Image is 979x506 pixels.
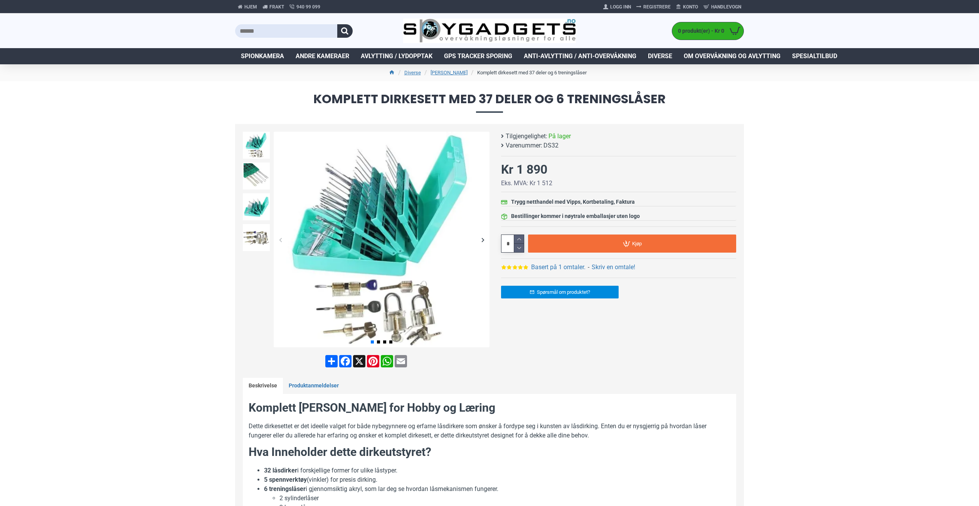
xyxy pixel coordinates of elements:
[279,494,730,503] li: 2 sylinderlåser
[235,93,744,112] span: Komplett dirkesett med 37 deler og 6 treningslåser
[404,69,421,77] a: Diverse
[264,484,730,494] li: i gjennomsiktig akryl, som lar deg se hvordan låsmekanismen fungerer.
[243,163,270,189] img: Komplett dirkesett med 37 deler og 6 treningslåser - SpyGadgets.no
[506,141,542,150] b: Varenummer:
[243,132,270,159] img: Komplett dirkesett med 37 deler og 6 treningslåser - SpyGadgets.no
[648,52,672,61] span: Diverse
[361,52,432,61] span: Avlytting / Lydopptak
[601,1,634,13] a: Logg Inn
[588,263,589,271] b: -
[283,378,345,394] a: Produktanmeldelser
[249,444,730,460] h2: Hva Inneholder dette dirkeutstyret?
[431,69,468,77] a: [PERSON_NAME]
[684,52,781,61] span: Om overvåkning og avlytting
[264,476,307,483] strong: 5 spennverktøy
[634,1,673,13] a: Registrere
[444,52,512,61] span: GPS Tracker Sporing
[243,224,270,251] img: Komplett dirkesett med 37 deler og 6 treningslåser - SpyGadgets.no
[352,355,366,367] a: X
[672,27,726,35] span: 0 produkt(er) - Kr 0
[438,48,518,64] a: GPS Tracker Sporing
[269,3,284,10] span: Frakt
[543,141,558,150] span: DS32
[643,3,671,10] span: Registrere
[501,286,619,298] a: Spørsmål om produktet?
[792,52,837,61] span: Spesialtilbud
[264,485,306,493] strong: 6 treningslåser
[403,18,576,44] img: SpyGadgets.no
[249,400,730,416] h2: Komplett [PERSON_NAME] for Hobby og Læring
[610,3,631,10] span: Logg Inn
[501,160,547,179] div: Kr 1 890
[678,48,786,64] a: Om overvåkning og avlytting
[244,3,257,10] span: Hjem
[274,233,287,246] div: Previous slide
[290,48,355,64] a: Andre kameraer
[243,193,270,220] img: Komplett dirkesett med 37 deler og 6 treningslåser - SpyGadgets.no
[264,475,730,484] li: (vinkler) for presis dirking.
[383,340,386,343] span: Go to slide 3
[711,3,741,10] span: Handlevogn
[296,52,349,61] span: Andre kameraer
[701,1,744,13] a: Handlevogn
[338,355,352,367] a: Facebook
[241,52,284,61] span: Spionkamera
[355,48,438,64] a: Avlytting / Lydopptak
[243,378,283,394] a: Beskrivelse
[235,48,290,64] a: Spionkamera
[476,233,490,246] div: Next slide
[377,340,380,343] span: Go to slide 2
[264,466,730,475] li: i forskjellige former for ulike låstyper.
[366,355,380,367] a: Pinterest
[506,132,547,141] b: Tilgjengelighet:
[389,340,392,343] span: Go to slide 4
[518,48,642,64] a: Anti-avlytting / Anti-overvåkning
[672,22,744,40] a: 0 produkt(er) - Kr 0
[264,467,297,474] strong: 32 låsdirker
[531,263,585,272] a: Basert på 1 omtaler.
[786,48,843,64] a: Spesialtilbud
[371,340,374,343] span: Go to slide 1
[296,3,320,10] span: 940 99 099
[394,355,408,367] a: Email
[249,422,730,440] p: Dette dirkesettet er det ideelle valget for både nybegynnere og erfarne låsdirkere som ønsker å f...
[325,355,338,367] a: Share
[683,3,698,10] span: Konto
[632,241,642,246] span: Kjøp
[524,52,636,61] span: Anti-avlytting / Anti-overvåkning
[380,355,394,367] a: WhatsApp
[511,198,635,206] div: Trygg netthandel med Vipps, Kortbetaling, Faktura
[548,132,571,141] span: På lager
[511,212,640,220] div: Bestillinger kommer i nøytrale emballasjer uten logo
[673,1,701,13] a: Konto
[592,263,635,272] a: Skriv en omtale!
[274,132,490,347] img: Komplett dirkesett med 37 deler og 6 treningslåser - SpyGadgets.no
[642,48,678,64] a: Diverse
